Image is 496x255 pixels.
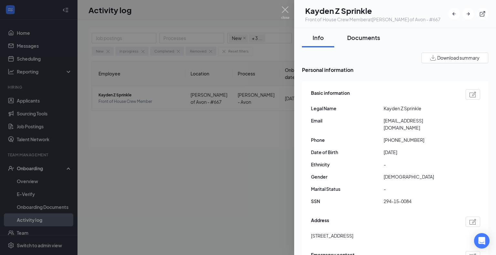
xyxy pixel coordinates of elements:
[302,66,488,74] span: Personal information
[311,105,384,112] span: Legal Name
[311,217,329,227] span: Address
[311,149,384,156] span: Date of Birth
[311,89,350,100] span: Basic information
[384,198,456,205] span: 294-15-0084
[437,54,480,61] span: Download summary
[421,53,488,63] button: Download summary
[311,136,384,143] span: Phone
[384,149,456,156] span: [DATE]
[384,105,456,112] span: Kayden Z Sprinkle
[311,185,384,192] span: Marital Status
[311,161,384,168] span: Ethnicity
[308,34,328,42] div: Info
[448,8,460,20] button: ArrowLeftNew
[311,198,384,205] span: SSN
[384,161,456,168] span: -
[479,11,486,17] svg: ExternalLink
[305,16,440,23] div: Front of House Crew Member at [PERSON_NAME] of Avon - #667
[305,5,440,16] h1: Kayden Z Sprinkle
[474,233,490,249] div: Open Intercom Messenger
[384,136,456,143] span: [PHONE_NUMBER]
[311,117,384,124] span: Email
[465,11,471,17] svg: ArrowRight
[311,173,384,180] span: Gender
[347,34,380,42] div: Documents
[451,11,457,17] svg: ArrowLeftNew
[384,185,456,192] span: -
[384,117,456,131] span: [EMAIL_ADDRESS][DOMAIN_NAME]
[462,8,474,20] button: ArrowRight
[384,173,456,180] span: [DEMOGRAPHIC_DATA]
[477,8,488,20] button: ExternalLink
[311,232,353,239] span: [STREET_ADDRESS]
